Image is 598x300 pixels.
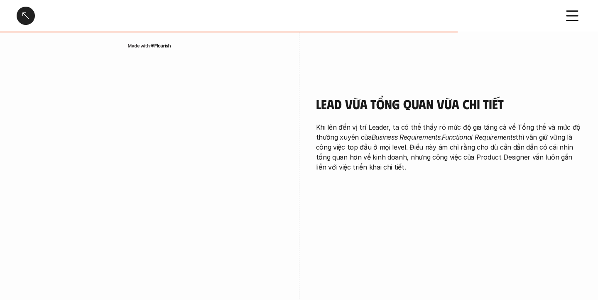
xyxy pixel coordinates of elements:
[127,42,171,49] img: Made with Flourish
[372,133,441,141] em: Business Requirements
[316,96,582,112] h4: Lead vừa tổng quan vừa chi tiết
[316,122,582,172] p: Khi lên đến vị trí Leader, ta có thể thấy rõ mức độ gia tăng cả về Tổng thể và mức độ thường xuyê...
[442,133,515,141] em: Functional Requirements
